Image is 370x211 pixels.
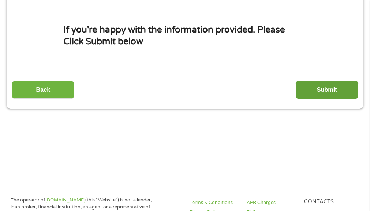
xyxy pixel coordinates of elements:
[12,81,74,99] input: Back
[247,199,295,206] a: APR Charges
[304,199,355,206] h4: Contacts
[63,24,307,47] h1: If you're happy with the information provided. Please Click Submit below
[296,81,358,99] input: Submit
[190,199,238,206] a: Terms & Conditions
[45,197,85,203] a: [DOMAIN_NAME]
